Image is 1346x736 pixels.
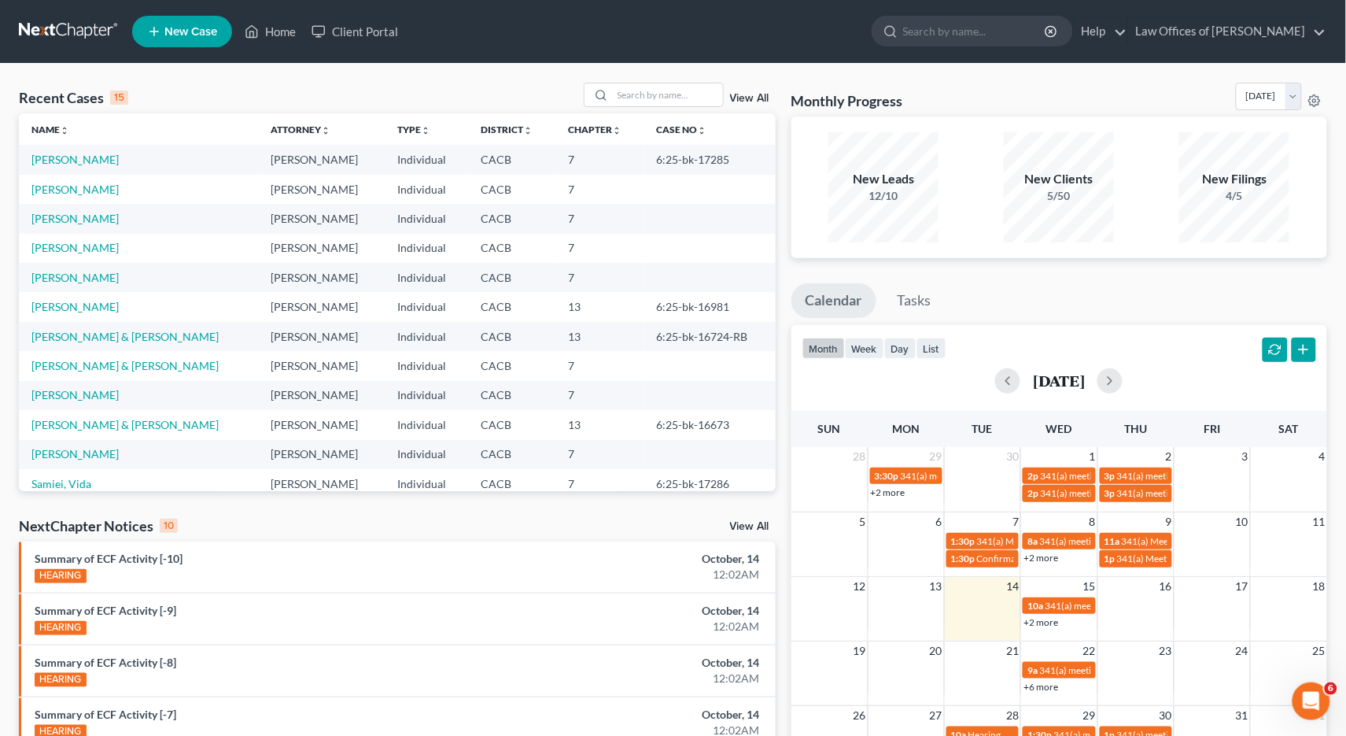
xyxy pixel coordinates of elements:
[928,642,944,660] span: 20
[469,469,555,498] td: CACB
[469,204,555,233] td: CACB
[469,145,555,174] td: CACB
[1033,372,1085,389] h2: [DATE]
[31,183,119,196] a: [PERSON_NAME]
[1082,577,1097,596] span: 15
[321,126,330,135] i: unfold_more
[828,188,939,204] div: 12/10
[871,486,905,498] a: +2 more
[791,91,903,110] h3: Monthly Progress
[928,447,944,466] span: 29
[892,422,920,435] span: Mon
[875,470,899,482] span: 3:30p
[481,124,533,135] a: Districtunfold_more
[555,145,644,174] td: 7
[1005,706,1020,725] span: 28
[852,577,868,596] span: 12
[110,91,128,105] div: 15
[951,553,975,564] span: 1:30p
[555,263,644,292] td: 7
[916,338,946,359] button: list
[385,351,469,380] td: Individual
[529,567,760,583] div: 12:02AM
[35,673,87,687] div: HEARING
[35,569,87,583] div: HEARING
[529,671,760,686] div: 12:02AM
[1104,535,1120,547] span: 11a
[1004,170,1114,188] div: New Clients
[1082,642,1097,660] span: 22
[555,292,644,321] td: 13
[1088,512,1097,531] span: 8
[1004,188,1114,204] div: 5/50
[31,330,219,343] a: [PERSON_NAME] & [PERSON_NAME]
[35,656,176,669] a: Summary of ECF Activity [-8]
[951,535,975,547] span: 1:30p
[31,271,119,284] a: [PERSON_NAME]
[852,642,868,660] span: 19
[258,322,385,351] td: [PERSON_NAME]
[31,447,119,460] a: [PERSON_NAME]
[1040,487,1102,499] span: 341(a) meeting
[19,516,178,535] div: NextChapter Notices
[828,170,939,188] div: New Leads
[31,418,219,431] a: [PERSON_NAME] & [PERSON_NAME]
[469,234,555,263] td: CACB
[1117,553,1180,564] span: 341(a) Meeting
[258,175,385,204] td: [PERSON_NAME]
[529,655,760,671] div: October, 14
[644,469,776,498] td: 6:25-bk-17286
[1104,553,1116,564] span: 1p
[1179,170,1289,188] div: New Filings
[1040,470,1102,482] span: 341(a) meeting
[1164,512,1174,531] span: 9
[19,88,128,107] div: Recent Cases
[1074,17,1127,46] a: Help
[1234,706,1250,725] span: 31
[901,470,963,482] span: 341(a) meeting
[1082,706,1097,725] span: 29
[818,422,841,435] span: Sun
[644,292,776,321] td: 6:25-bk-16981
[529,619,760,634] div: 12:02AM
[1204,422,1220,435] span: Fri
[1005,447,1020,466] span: 30
[529,551,760,567] div: October, 14
[160,519,178,533] div: 10
[385,145,469,174] td: Individual
[555,351,644,380] td: 7
[1234,642,1250,660] span: 24
[258,204,385,233] td: [PERSON_NAME]
[1045,600,1107,612] span: 341(a) meeting
[1046,422,1072,435] span: Wed
[977,535,1040,547] span: 341(a) Meeting
[1039,664,1101,676] span: 341(a) meeting
[385,234,469,263] td: Individual
[385,381,469,410] td: Individual
[1158,642,1174,660] span: 23
[555,469,644,498] td: 7
[1279,422,1299,435] span: Sat
[35,604,176,617] a: Summary of ECF Activity [-9]
[1158,577,1174,596] span: 16
[644,145,776,174] td: 6:25-bk-17285
[398,124,431,135] a: Typeunfold_more
[385,175,469,204] td: Individual
[928,577,944,596] span: 13
[555,381,644,410] td: 7
[852,706,868,725] span: 26
[258,234,385,263] td: [PERSON_NAME]
[884,338,916,359] button: day
[258,469,385,498] td: [PERSON_NAME]
[31,477,91,490] a: Samiei, Vida
[258,351,385,380] td: [PERSON_NAME]
[35,621,87,635] div: HEARING
[555,410,644,439] td: 13
[977,553,1068,564] span: Confirmation Hearing
[1027,600,1043,612] span: 10a
[237,17,304,46] a: Home
[1027,470,1038,482] span: 2p
[469,410,555,439] td: CACB
[802,338,845,359] button: month
[555,440,644,469] td: 7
